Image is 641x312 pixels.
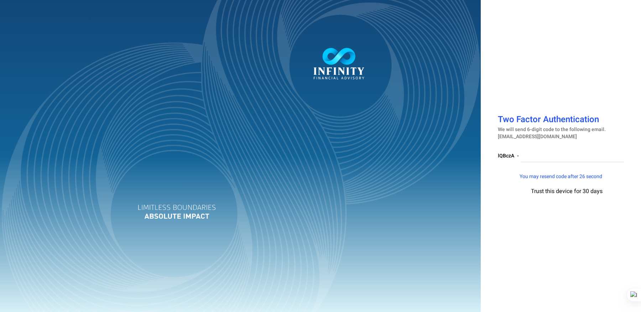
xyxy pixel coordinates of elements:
span: We will send 6-digit code to the following email. [498,126,606,133]
span: You may resend code after 26 second [520,173,602,180]
span: [EMAIL_ADDRESS][DOMAIN_NAME] [498,133,577,140]
h1: Two Factor Authentication [498,115,624,126]
span: lQBczA [498,152,514,160]
span: Trust this device for 30 days [531,187,603,196]
span: - [517,152,519,160]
